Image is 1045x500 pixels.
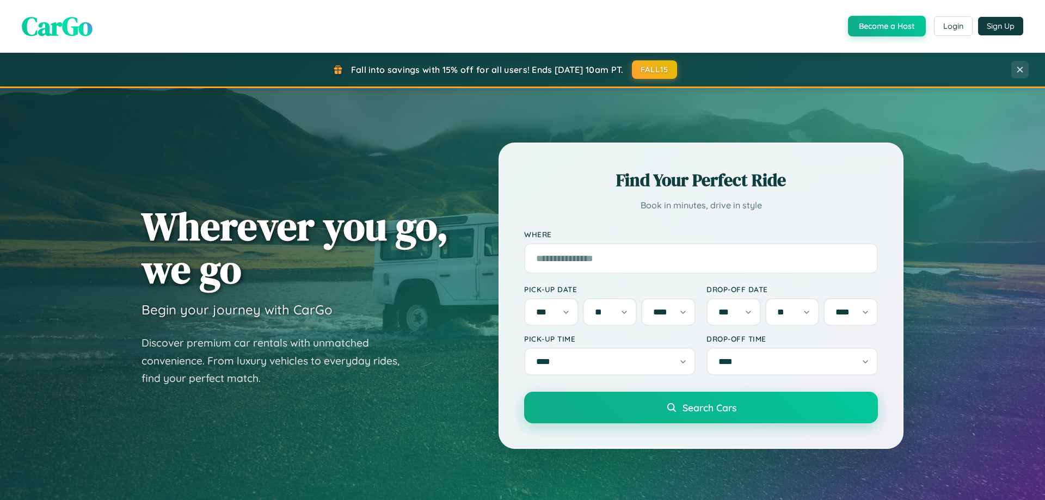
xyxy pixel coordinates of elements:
h3: Begin your journey with CarGo [142,301,333,318]
span: Search Cars [683,402,736,413]
button: Become a Host [848,16,926,36]
button: FALL15 [632,60,678,79]
p: Book in minutes, drive in style [524,197,878,213]
p: Discover premium car rentals with unmatched convenience. From luxury vehicles to everyday rides, ... [142,334,414,387]
h1: Wherever you go, we go [142,205,448,291]
button: Login [934,16,973,36]
button: Search Cars [524,392,878,423]
label: Where [524,230,878,239]
span: CarGo [22,8,93,44]
span: Fall into savings with 15% off for all users! Ends [DATE] 10am PT. [351,64,624,75]
label: Pick-up Date [524,285,696,294]
h2: Find Your Perfect Ride [524,168,878,192]
label: Drop-off Time [706,334,878,343]
button: Sign Up [978,17,1023,35]
label: Pick-up Time [524,334,696,343]
label: Drop-off Date [706,285,878,294]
